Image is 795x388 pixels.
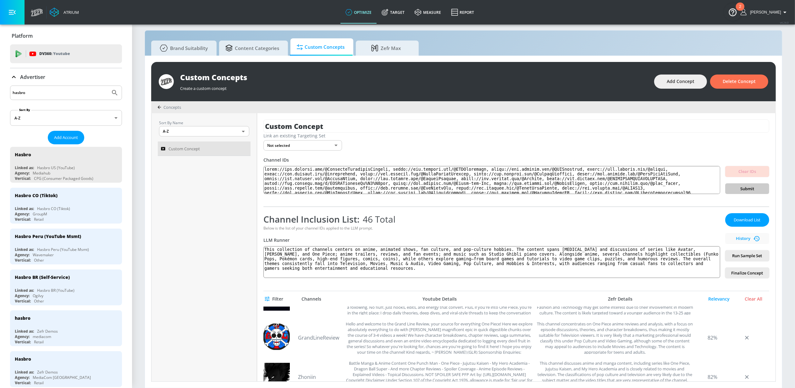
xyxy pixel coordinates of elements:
div: Agency: [15,252,30,258]
div: Vertical: [15,380,31,385]
span: Custom Concept [168,145,200,152]
button: Open Resource Center, 2 new notifications [724,3,742,21]
div: Hasbro CO (Tiktok)Linked as:Hasbro CO (Tiktok)Agency:GroupMVertical:Retail [10,188,122,224]
div: Agency: [15,293,30,298]
div: Channel IDs [263,157,769,163]
span: Add Account [54,134,78,141]
div: Relevancy [703,296,735,302]
span: Delete Concept [723,78,756,86]
span: Concepts [163,104,181,110]
input: Search by name [13,89,108,97]
button: Add Account [48,131,84,144]
div: Link an existing Targeting Set [263,133,769,139]
div: MediaCom [GEOGRAPHIC_DATA] [33,375,91,380]
div: Hasbro BR (YouTube) [37,288,75,293]
p: Sort By Name [159,119,249,126]
a: Zhoniin [298,374,342,380]
span: 46 Total [360,213,395,225]
div: HasbroLinked as:Zefr DemosAgency:MediaCom [GEOGRAPHIC_DATA]Vertical:Retail [10,351,122,387]
div: Agency: [15,375,30,380]
div: A-Z [10,110,122,126]
div: Mediahub [33,170,50,176]
span: Finalize Concept [730,269,764,277]
div: Clear All [738,296,769,302]
div: Linked as: [15,369,34,375]
div: Create a custom concept [180,82,648,91]
span: Download List [732,216,763,224]
a: GrandLineReview [298,334,342,341]
button: Run Sample Set [725,250,769,261]
p: Advertiser [20,74,45,80]
div: Hasbro Peru (YouTube Msmt)Linked as:Hasbro Peru (YouTube Msmt)Agency:WavemakerVertical:Other [10,229,122,264]
div: Custom Concepts [180,72,648,82]
div: Below is the list of your channel IDs applied to the LLM prompt. [263,225,720,231]
a: Atrium [50,8,79,17]
a: measure [410,1,446,24]
div: 2 [739,7,741,15]
button: Add Concept [654,75,707,89]
div: Vertical: [15,258,31,263]
span: Content Categories [225,41,279,56]
div: Vertical: [15,176,31,181]
img: UC2msEzmNU3Um7KF2EnXJBFA [263,324,290,350]
div: Agency: [15,211,30,217]
div: Hasbro [15,356,31,362]
div: Retail [34,380,44,385]
div: 82% [697,321,728,354]
textarea: This collection of channels centers on anime, animated shows, fan culture, and pop-culture hobbie... [263,246,720,278]
div: Linked as: [15,288,34,293]
div: Hasbro BR (Self-Service) [15,274,70,280]
div: CPG (Consumer Packaged Goods) [34,176,93,181]
div: Retail [34,339,44,345]
span: Add Concept [667,78,694,86]
div: This channel concentrates on One Piece anime reviews and analysis, with a focus on episode discus... [537,321,693,354]
p: Platform [12,32,33,39]
span: Clear IDs [730,168,764,175]
div: Linked as: [15,165,34,170]
div: hasbro [15,315,30,321]
div: Linked as: [15,247,34,252]
a: Custom Concept [158,141,251,156]
div: Zefr Demos [37,329,58,334]
div: Concepts [157,104,181,110]
div: hasbroLinked as:Zefr DemosAgency:mediacomVertical:Retail [10,310,122,346]
button: History [725,233,769,244]
div: Atrium [61,9,79,15]
div: Hasbro Peru (YouTube Msmt) [15,233,81,239]
div: Hasbro CO (Tiktok) [15,192,58,198]
div: Advertiser [10,68,122,86]
div: Hasbro BR (Self-Service)Linked as:Hasbro BR (YouTube)Agency:OgilvyVertical:Other [10,269,122,305]
div: Hasbro US (YouTube) [37,165,75,170]
div: Other [34,258,44,263]
span: login as: lindsay.benharris@zefr.com [748,10,781,14]
button: [PERSON_NAME] [741,8,789,16]
div: Agency: [15,170,30,176]
span: Filter [266,295,283,303]
button: Clear IDs [725,166,769,177]
div: mediacom [33,334,51,339]
div: Vertical: [15,339,31,345]
a: Report [446,1,479,24]
a: optimize [340,1,377,24]
div: Zefr Details [540,296,700,302]
div: Hasbro [15,152,31,158]
div: Hasbro Peru (YouTube Msmt) [37,247,89,252]
button: Finalize Concept [725,268,769,279]
div: Vertical: [15,217,31,222]
div: Not selected [263,140,342,151]
button: Delete Concept [710,75,768,89]
div: Platform [10,27,122,45]
div: Hasbro CO (Tiktok) [37,206,70,211]
span: History [728,235,767,242]
p: DV360: [39,50,70,57]
span: v 4.24.0 [780,21,789,24]
div: Agency: [15,334,30,339]
div: Zefr Demos [37,369,58,375]
div: Wavemaker [33,252,54,258]
span: Brand Suitability [157,41,208,56]
label: Sort By [18,108,31,112]
div: Other [34,298,44,304]
div: HasbroLinked as:Hasbro US (YouTube)Agency:MediahubVertical:CPG (Consumer Packaged Goods) [10,147,122,183]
